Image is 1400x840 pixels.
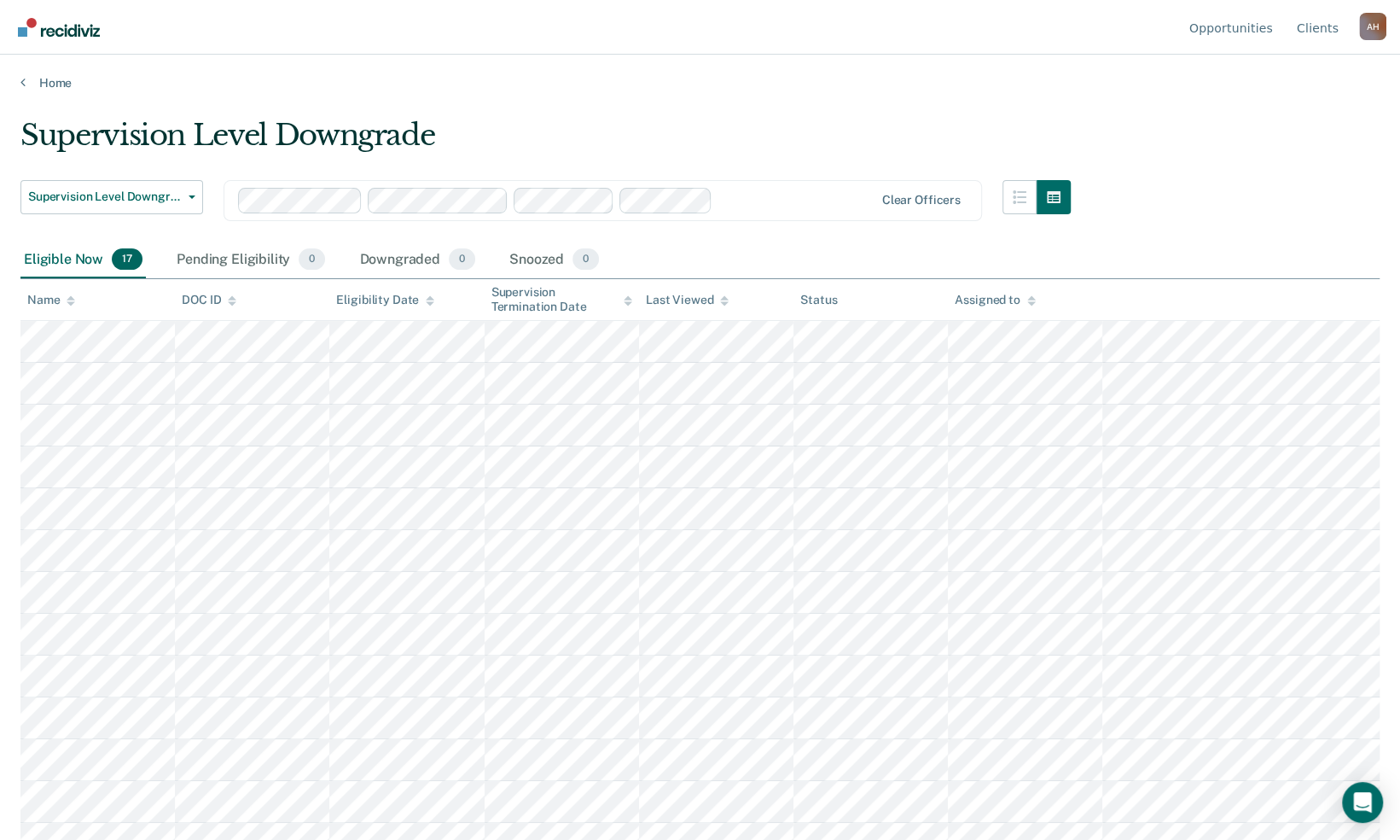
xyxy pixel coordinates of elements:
[506,242,602,279] div: Snoozed0
[1342,782,1383,823] div: Open Intercom Messenger
[449,248,475,271] span: 0
[20,242,146,279] div: Eligible Now17
[20,180,203,214] button: Supervision Level Downgrade
[356,242,479,279] div: Downgraded0
[1359,13,1386,40] button: Profile dropdown button
[18,18,100,37] img: Recidiviz
[800,293,837,307] div: Status
[882,193,961,207] div: Clear officers
[955,293,1035,307] div: Assigned to
[20,75,1380,90] a: Home
[491,285,632,314] div: Supervision Termination Date
[112,248,142,271] span: 17
[27,293,75,307] div: Name
[173,242,328,279] div: Pending Eligibility0
[1359,13,1386,40] div: A H
[646,293,729,307] div: Last Viewed
[336,293,434,307] div: Eligibility Date
[182,293,236,307] div: DOC ID
[572,248,599,271] span: 0
[28,190,182,204] span: Supervision Level Downgrade
[299,248,325,271] span: 0
[20,118,1071,166] div: Supervision Level Downgrade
